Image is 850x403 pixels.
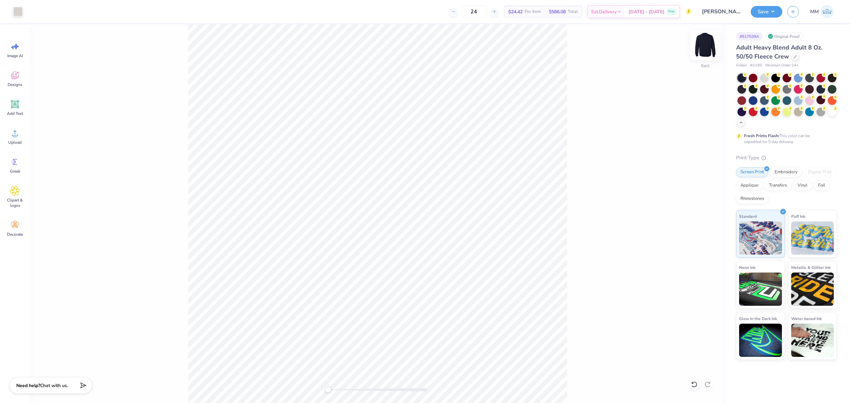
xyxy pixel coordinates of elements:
img: Puff Ink [791,221,834,255]
div: Print Type [736,154,837,162]
span: Standard [739,213,757,220]
div: Back [701,63,710,69]
strong: Fresh Prints Flash: [744,133,779,138]
img: Glow in the Dark Ink [739,324,782,357]
span: # G180 [750,63,762,68]
span: Total [568,8,578,15]
span: [DATE] - [DATE] [629,8,664,15]
div: # 517539A [736,32,763,40]
div: This color can be expedited for 5 day delivery. [744,133,826,145]
span: Neon Ink [739,264,755,271]
span: Minimum Order: 24 + [765,63,799,68]
img: Standard [739,221,782,255]
span: Greek [10,169,20,174]
span: Upload [8,140,22,145]
span: Metallic & Glitter Ink [791,264,830,271]
span: Image AI [7,53,23,58]
span: Puff Ink [791,213,805,220]
button: Save [751,6,782,18]
div: Original Proof [766,32,803,40]
img: Back [692,32,719,58]
div: Rhinestones [736,194,768,204]
img: Neon Ink [739,273,782,306]
span: Water based Ink [791,315,822,322]
span: MM [810,8,819,16]
span: Gildan [736,63,747,68]
a: MM [807,5,837,18]
span: Adult Heavy Blend Adult 8 Oz. 50/50 Fleece Crew [736,43,822,60]
span: Clipart & logos [4,198,26,208]
img: Metallic & Glitter Ink [791,273,834,306]
span: Per Item [525,8,541,15]
strong: Need help? [16,382,40,389]
span: $586.08 [549,8,566,15]
div: Screen Print [736,167,768,177]
div: Applique [736,181,763,191]
div: Transfers [765,181,791,191]
span: Decorate [7,232,23,237]
div: Accessibility label [325,386,331,393]
input: – – [461,6,487,18]
input: Untitled Design [697,5,746,18]
span: $24.42 [508,8,523,15]
span: Add Text [7,111,23,116]
div: Vinyl [793,181,812,191]
div: Foil [814,181,829,191]
span: Chat with us. [40,382,68,389]
img: Mariah Myssa Salurio [820,5,834,18]
span: Designs [8,82,22,87]
span: Est. Delivery [591,8,617,15]
div: Embroidery [770,167,802,177]
span: Glow in the Dark Ink [739,315,777,322]
img: Water based Ink [791,324,834,357]
span: Free [668,9,675,14]
div: Digital Print [804,167,836,177]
